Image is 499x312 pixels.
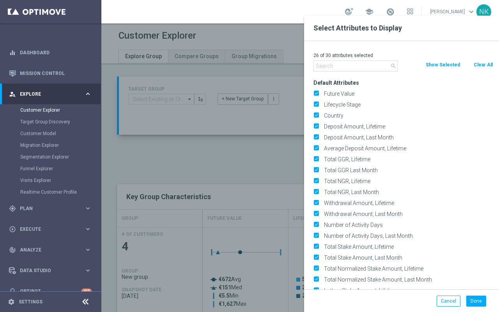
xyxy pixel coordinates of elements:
[321,265,493,272] label: Total Normalized Stake Amount, Lifetime
[9,226,92,232] button: play_circle_outline Execute keyboard_arrow_right
[20,163,101,175] div: Funnel Explorer
[84,90,92,98] i: keyboard_arrow_right
[9,281,92,301] div: Optibot
[321,178,493,185] label: Total NGR, Lifetime
[20,130,81,137] a: Customer Model
[9,42,92,63] div: Dashboard
[321,156,493,163] label: Total GGR, Lifetime
[437,296,460,307] button: Cancel
[321,232,493,239] label: Number of Activity Days, Last Month
[20,63,92,84] a: Mission Control
[321,123,493,130] label: Deposit Amount, Lifetime
[20,139,101,151] div: Migration Explorer
[20,206,84,211] span: Plan
[20,281,81,301] a: Optibot
[9,63,92,84] div: Mission Control
[20,227,84,232] span: Execute
[20,128,101,139] div: Customer Model
[321,112,493,119] label: Country
[9,50,92,56] button: equalizer Dashboard
[9,205,84,212] div: Plan
[9,205,16,212] i: gps_fixed
[467,7,476,16] span: keyboard_arrow_down
[476,4,491,19] div: NK
[84,267,92,274] i: keyboard_arrow_right
[321,189,493,196] label: Total NGR, Last Month
[20,119,81,125] a: Target Group Discovery
[20,154,81,160] a: Segmentation Explorer
[9,226,16,233] i: play_circle_outline
[9,246,16,253] i: track_changes
[321,90,493,97] label: Future Value
[9,247,92,253] button: track_changes Analyze keyboard_arrow_right
[20,175,101,186] div: Visits Explorer
[9,288,92,294] button: lightbulb Optibot +10
[9,267,92,274] button: Data Studio keyboard_arrow_right
[466,296,486,307] button: Done
[20,42,92,63] a: Dashboard
[313,79,493,86] h3: Default Attributes
[20,107,81,113] a: Customer Explorer
[473,61,494,69] button: Clear All
[321,276,493,283] label: Total Normalized Stake Amount, Last Month
[20,104,101,116] div: Customer Explorer
[20,151,101,163] div: Segmentation Explorer
[9,91,84,98] div: Explore
[20,248,84,252] span: Analyze
[81,289,92,294] div: +10
[321,287,493,294] label: Lottery Stake Amount, Lifetime
[20,142,81,148] a: Migration Explorer
[321,200,493,207] label: Withdrawal Amount, Lifetime
[390,63,396,69] i: search
[313,52,493,59] p: 26 of 30 attributes selected
[425,61,461,69] button: Show Selected
[9,205,92,212] button: gps_fixed Plan keyboard_arrow_right
[84,225,92,233] i: keyboard_arrow_right
[20,92,84,96] span: Explore
[9,226,84,233] div: Execute
[9,267,84,274] div: Data Studio
[321,134,493,141] label: Deposit Amount, Last Month
[321,243,493,250] label: Total Stake Amount, Lifetime
[9,288,16,295] i: lightbulb
[321,145,493,152] label: Average Deposit Amount, Lifetime
[84,246,92,253] i: keyboard_arrow_right
[313,23,490,33] h2: Select Attributes to Display
[20,116,101,128] div: Target Group Discovery
[20,186,101,198] div: Realtime Customer Profile
[321,254,493,261] label: Total Stake Amount, Last Month
[19,300,42,304] a: Settings
[9,91,16,98] i: person_search
[9,91,92,97] button: person_search Explore keyboard_arrow_right
[9,70,92,77] button: Mission Control
[321,101,493,108] label: Lifecycle Stage
[9,49,16,56] i: equalizer
[9,246,84,253] div: Analyze
[321,221,493,228] label: Number of Activity Days
[20,177,81,184] a: Visits Explorer
[365,7,373,16] span: school
[321,210,493,218] label: Withdrawal Amount, Last Month
[20,189,81,195] a: Realtime Customer Profile
[84,205,92,212] i: keyboard_arrow_right
[321,167,493,174] label: Total GGR Last Month
[8,298,15,305] i: settings
[313,61,398,71] input: Search
[20,268,84,273] span: Data Studio
[20,166,81,172] a: Funnel Explorer
[429,6,476,18] a: [PERSON_NAME]keyboard_arrow_down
